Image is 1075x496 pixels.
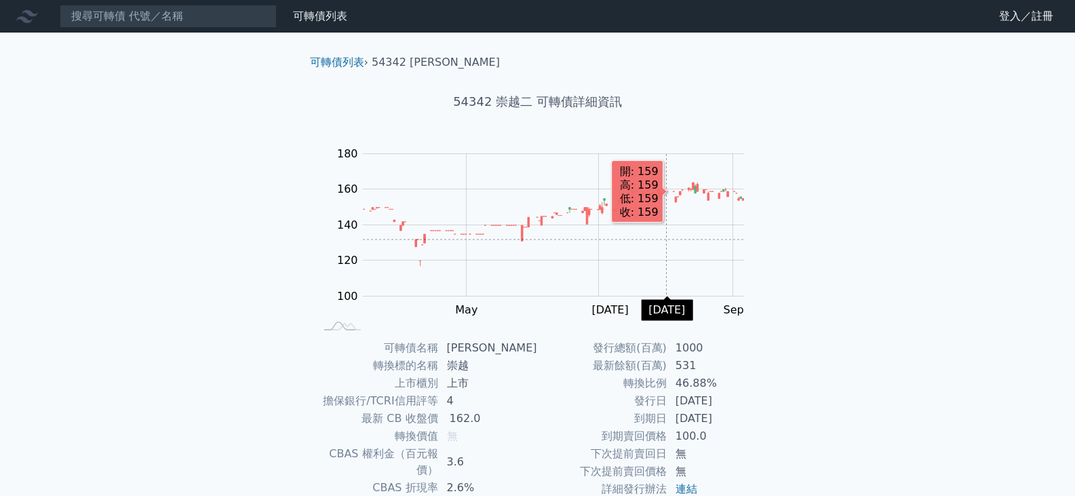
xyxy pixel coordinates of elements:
li: › [310,54,368,71]
td: 100.0 [667,427,760,445]
g: Chart [330,147,764,316]
td: 轉換比例 [538,375,667,392]
td: 擔保銀行/TCRI信用評等 [315,392,439,410]
td: 下次提前賣回價格 [538,463,667,480]
td: 46.88% [667,375,760,392]
a: 可轉債列表 [293,9,347,22]
td: 可轉債名稱 [315,339,439,357]
td: 最新餘額(百萬) [538,357,667,375]
tspan: Sep [724,303,744,316]
td: 下次提前賣回日 [538,445,667,463]
td: 轉換標的名稱 [315,357,439,375]
td: 無 [667,445,760,463]
td: 上市櫃別 [315,375,439,392]
td: 發行日 [538,392,667,410]
td: 無 [667,463,760,480]
li: 54342 [PERSON_NAME] [372,54,500,71]
td: [DATE] [667,392,760,410]
td: CBAS 權利金（百元報價） [315,445,439,479]
td: 發行總額(百萬) [538,339,667,357]
tspan: 140 [337,218,358,231]
td: 到期日 [538,410,667,427]
td: 崇越 [439,357,538,375]
h1: 54342 崇越二 可轉債詳細資訊 [299,92,777,111]
td: 4 [439,392,538,410]
td: 轉換價值 [315,427,439,445]
td: 到期賣回價格 [538,427,667,445]
a: 登入／註冊 [988,5,1064,27]
tspan: 160 [337,183,358,195]
tspan: May [455,303,477,316]
td: [DATE] [667,410,760,427]
tspan: 120 [337,254,358,267]
tspan: 100 [337,290,358,303]
a: 連結 [676,482,697,495]
td: [PERSON_NAME] [439,339,538,357]
span: 無 [447,430,458,442]
td: 上市 [439,375,538,392]
td: 3.6 [439,445,538,479]
tspan: [DATE] [592,303,629,316]
div: 162.0 [447,411,484,427]
td: 最新 CB 收盤價 [315,410,439,427]
input: 搜尋可轉債 代號／名稱 [60,5,277,28]
a: 可轉債列表 [310,56,364,69]
tspan: 180 [337,147,358,160]
td: 1000 [667,339,760,357]
td: 531 [667,357,760,375]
